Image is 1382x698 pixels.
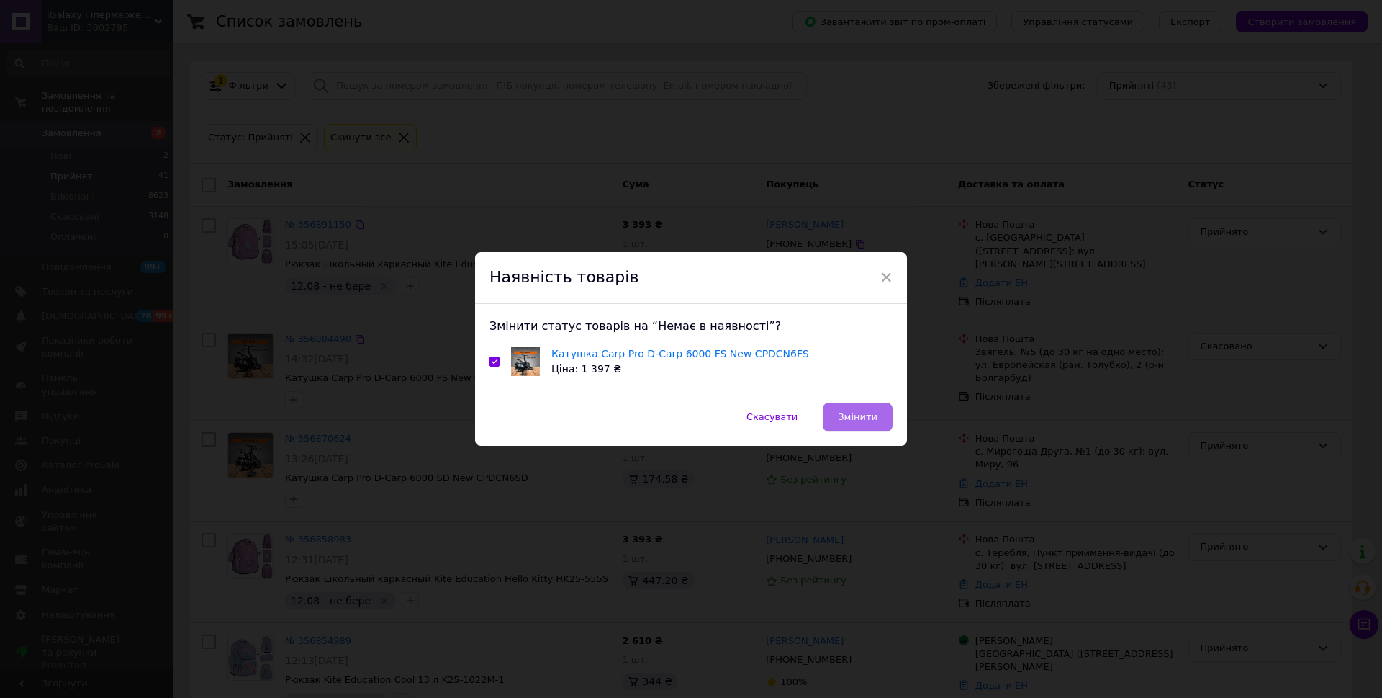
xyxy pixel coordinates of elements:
a: Катушка Carp Pro D-Carp 6000 FS New CPDCN6FS [551,348,809,359]
span: Скасувати [746,411,798,422]
div: Наявність товарів [475,252,907,304]
div: Ціна: 1 397 ₴ [551,362,809,377]
span: × [880,265,893,290]
div: Змінити статус товарів на “Немає в наявності”? [489,318,893,334]
button: Скасувати [731,403,813,431]
span: Змінити [838,411,877,422]
button: Змінити [823,403,893,431]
